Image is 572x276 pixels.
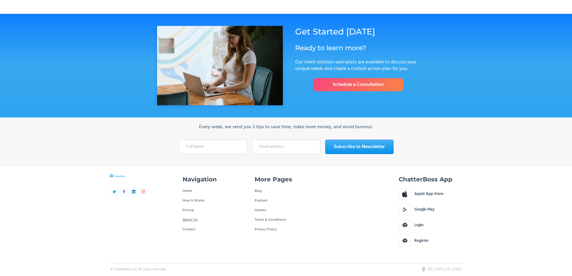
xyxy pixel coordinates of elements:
[295,26,421,37] h1: Get Started [DATE]
[399,188,462,200] a: Apple App Store
[414,207,434,213] div: Google Play
[255,215,286,225] a: Terms & Conditions
[183,225,195,234] a: Contact
[399,204,462,216] a: Google Play
[179,140,394,154] form: Newsletter Subscribe Footer Form
[325,140,394,154] input: Subscribe to Newsletter
[199,123,373,131] div: Every week, we send you 3 tips to save time, make more money, and avoid burnout.
[313,78,403,91] a: Schedule a Consultation
[183,215,198,225] a: About Us
[252,140,320,154] input: Email address
[414,191,443,197] div: Apple App Store
[110,267,165,272] div: © ChatterBoss LLC All rights reserved
[183,205,194,215] a: Pricing
[255,205,266,215] a: Careers
[255,225,277,234] a: Privacy Policy
[399,219,462,231] a: Login
[295,43,421,53] h1: Ready to learn more?
[183,186,192,196] a: Home
[428,267,462,272] div: [US_STATE], [US_STATE]
[255,175,292,183] h4: More Pages
[295,59,421,72] p: Our client solution specialists are available to discuss your unique needs and create a custom ac...
[179,140,247,154] input: Full Name
[414,222,423,228] div: Login
[255,186,262,196] a: Blog
[414,238,429,244] div: Register
[399,235,462,247] a: Register
[183,175,217,183] h4: Navigation
[183,196,204,205] a: How It Works
[255,196,318,205] a: Podcast
[399,175,452,183] h4: ChatterBoss App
